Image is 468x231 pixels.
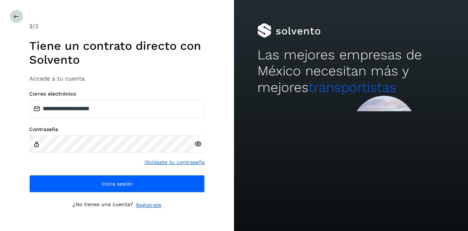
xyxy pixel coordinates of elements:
p: ¿No tienes una cuenta? [73,201,133,209]
h2: Las mejores empresas de México necesitan más y mejores [257,47,445,96]
a: Regístrate [136,201,161,209]
button: Inicia sesión [29,175,205,193]
span: transportistas [309,79,396,95]
span: Inicia sesión [102,181,133,186]
h3: Accede a tu cuenta [29,75,205,82]
label: Contraseña [29,126,205,133]
span: 2 [29,23,33,30]
label: Correo electrónico [29,91,205,97]
div: /2 [29,22,205,31]
a: Olvidaste tu contraseña [144,159,205,166]
h1: Tiene un contrato directo con Solvento [29,39,205,67]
